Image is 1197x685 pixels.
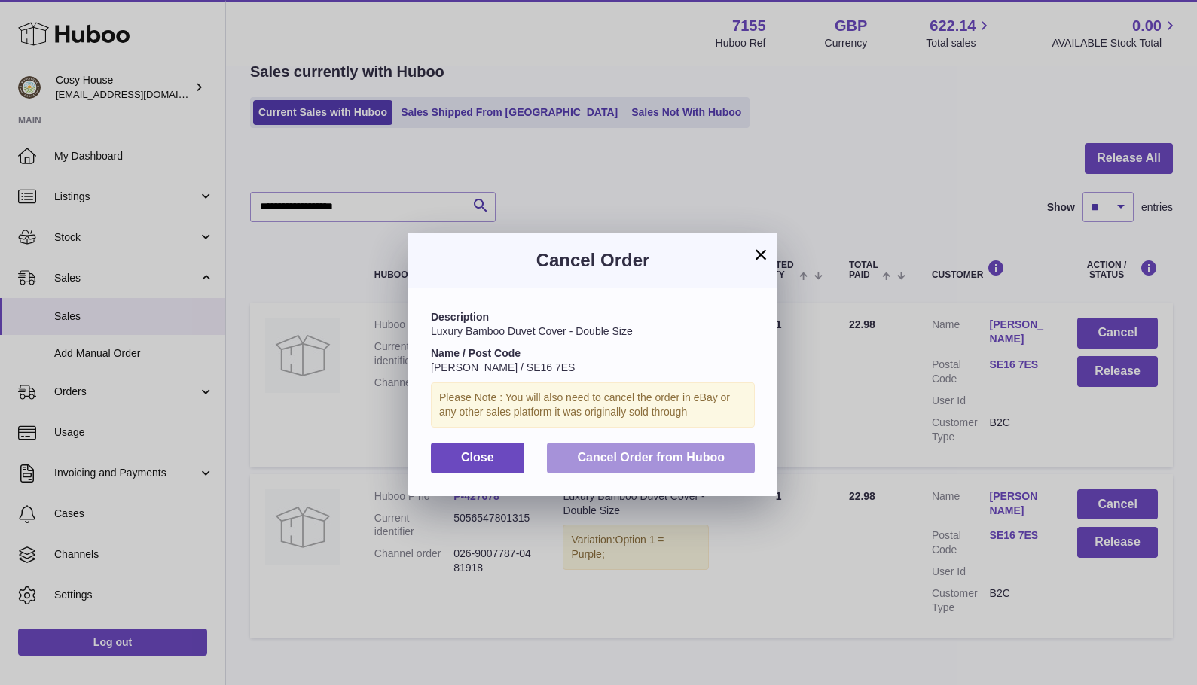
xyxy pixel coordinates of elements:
[752,245,770,263] button: ×
[431,382,755,428] div: Please Note : You will also need to cancel the order in eBay or any other sales platform it was o...
[431,361,575,373] span: [PERSON_NAME] / SE16 7ES
[461,451,494,464] span: Close
[547,443,755,473] button: Cancel Order from Huboo
[431,325,633,337] span: Luxury Bamboo Duvet Cover - Double Size
[431,248,755,272] h3: Cancel Order
[431,347,521,359] strong: Name / Post Code
[431,443,524,473] button: Close
[577,451,725,464] span: Cancel Order from Huboo
[431,311,489,323] strong: Description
